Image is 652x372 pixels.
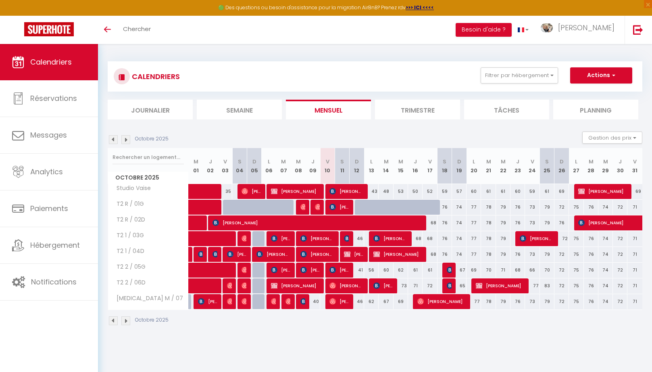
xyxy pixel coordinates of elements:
[109,294,185,303] span: [MEDICAL_DATA] M / 07
[598,231,613,246] div: 74
[467,184,481,199] div: 60
[428,158,432,165] abbr: V
[109,200,146,209] span: T2 R / 01G
[238,158,242,165] abbr: S
[510,215,525,230] div: 76
[242,294,246,309] span: [PERSON_NAME]
[467,294,481,309] div: 77
[467,200,481,215] div: 77
[510,294,525,309] div: 76
[370,158,373,165] abbr: L
[408,231,423,246] div: 68
[540,200,554,215] div: 79
[554,184,569,199] div: 69
[452,278,467,293] div: 65
[379,294,393,309] div: 67
[198,294,217,309] span: [PERSON_NAME]
[135,135,169,143] p: Octobre 2025
[481,184,496,199] div: 61
[525,278,540,293] div: 77
[350,263,364,278] div: 41
[486,158,491,165] abbr: M
[130,67,180,86] h3: CALENDRIERS
[540,148,554,184] th: 25
[329,262,349,278] span: [PERSON_NAME]
[598,200,613,215] div: 74
[457,158,461,165] abbr: D
[300,247,334,262] span: [PERSON_NAME] [PERSON_NAME] [PERSON_NAME]
[531,158,534,165] abbr: V
[423,278,437,293] div: 72
[300,294,305,309] span: [PERSON_NAME]
[423,184,437,199] div: 52
[306,294,320,309] div: 40
[473,158,475,165] abbr: L
[350,231,364,246] div: 46
[329,278,363,293] span: [PERSON_NAME] Milingui
[408,278,423,293] div: 71
[373,278,393,293] span: [PERSON_NAME]
[232,148,247,184] th: 04
[558,23,615,33] span: [PERSON_NAME]
[525,294,540,309] div: 73
[569,200,583,215] div: 75
[452,200,467,215] div: 74
[203,148,218,184] th: 02
[291,148,306,184] th: 08
[467,215,481,230] div: 77
[516,158,519,165] abbr: J
[627,247,642,262] div: 71
[414,158,417,165] abbr: J
[281,158,286,165] abbr: M
[271,184,319,199] span: [PERSON_NAME]
[394,148,408,184] th: 15
[315,199,320,215] span: [PERSON_NAME]
[627,231,642,246] div: 71
[582,132,642,144] button: Gestion des prix
[300,231,334,246] span: [PERSON_NAME] [PERSON_NAME] [PERSON_NAME]
[598,278,613,293] div: 74
[569,231,583,246] div: 75
[447,278,452,293] span: [PERSON_NAME]
[525,184,540,199] div: 59
[467,247,481,262] div: 77
[464,100,549,119] li: Tâches
[135,316,169,324] p: Octobre 2025
[31,277,77,287] span: Notifications
[276,148,291,184] th: 07
[633,25,643,35] img: logout
[198,247,203,262] span: [PERSON_NAME]
[540,247,554,262] div: 79
[311,158,315,165] abbr: J
[627,148,642,184] th: 31
[598,247,613,262] div: 74
[256,247,290,262] span: [PERSON_NAME]
[271,231,290,246] span: [PERSON_NAME]
[375,100,460,119] li: Trimestre
[633,158,637,165] abbr: V
[394,278,408,293] div: 73
[350,294,364,309] div: 46
[481,263,496,278] div: 70
[223,158,227,165] abbr: V
[589,158,594,165] abbr: M
[481,215,496,230] div: 78
[30,203,68,213] span: Paiements
[598,263,613,278] div: 74
[286,100,371,119] li: Mensuel
[496,231,510,246] div: 79
[406,4,434,11] a: >>> ICI <<<<
[373,247,422,262] span: [PERSON_NAME]
[30,93,77,103] span: Réservations
[496,184,510,199] div: 61
[242,278,246,293] span: [PERSON_NAME]
[398,158,403,165] abbr: M
[613,200,627,215] div: 72
[394,294,408,309] div: 69
[437,215,452,230] div: 76
[481,247,496,262] div: 78
[394,184,408,199] div: 53
[364,294,379,309] div: 62
[510,184,525,199] div: 60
